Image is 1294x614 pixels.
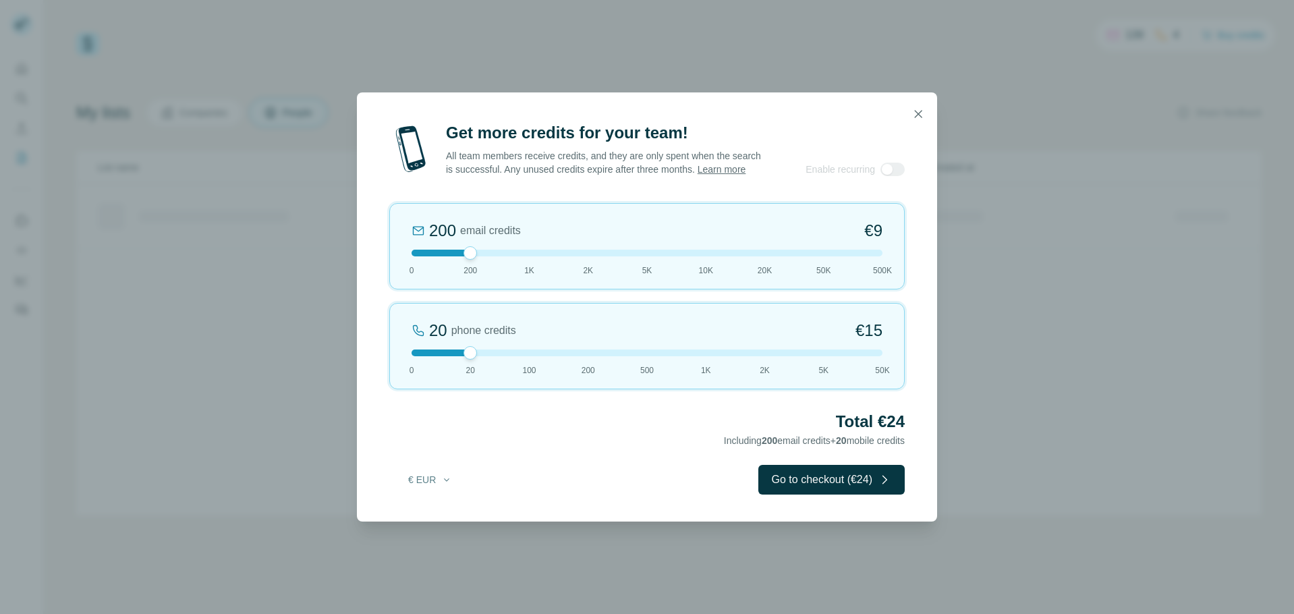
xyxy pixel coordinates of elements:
span: 0 [410,364,414,376]
span: 20 [466,364,475,376]
span: 0 [410,264,414,277]
span: €9 [864,220,882,242]
span: 50K [875,364,889,376]
span: 1K [701,364,711,376]
span: 1K [524,264,534,277]
div: 200 [429,220,456,242]
span: 500 [640,364,654,376]
span: 50K [816,264,831,277]
span: 20K [758,264,772,277]
button: Go to checkout (€24) [758,465,905,495]
button: € EUR [399,468,461,492]
span: 100 [522,364,536,376]
span: 5K [642,264,652,277]
span: Enable recurring [806,163,875,176]
span: 500K [873,264,892,277]
p: All team members receive credits, and they are only spent when the search is successful. Any unus... [446,149,762,176]
span: 200 [582,364,595,376]
span: 10K [699,264,713,277]
span: email credits [460,223,521,239]
a: Learn more [698,164,746,175]
span: 200 [463,264,477,277]
span: €15 [855,320,882,341]
h2: Total €24 [389,411,905,432]
span: 5K [818,364,828,376]
span: phone credits [451,323,516,339]
span: Including email credits + mobile credits [724,435,905,446]
span: 200 [762,435,777,446]
div: 20 [429,320,447,341]
span: 2K [760,364,770,376]
span: 20 [836,435,847,446]
img: mobile-phone [389,122,432,176]
span: 2K [583,264,593,277]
